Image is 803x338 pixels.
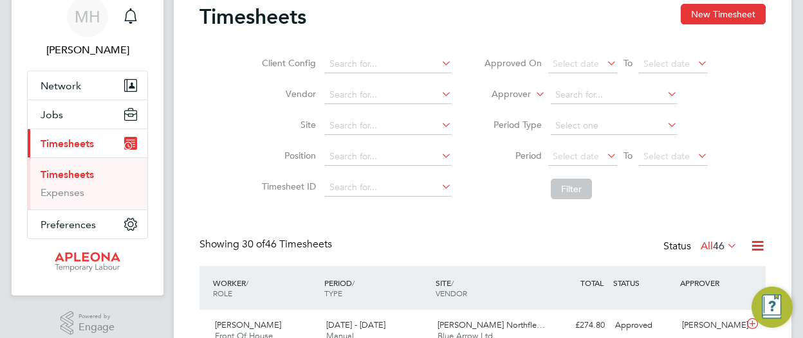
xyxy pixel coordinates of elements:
a: Expenses [41,186,84,199]
a: Go to home page [27,252,148,272]
input: Search for... [325,86,452,104]
span: Network [41,80,81,92]
label: All [701,240,737,253]
div: Timesheets [28,157,147,209]
div: APPROVER [677,271,744,294]
a: Powered byEngage [60,311,115,335]
span: Select date [553,150,599,162]
span: Engage [78,322,115,333]
span: / [246,278,248,288]
span: Timesheets [41,138,94,150]
span: 46 [713,240,725,253]
span: Preferences [41,218,96,231]
div: [PERSON_NAME] [677,315,744,336]
span: TOTAL [580,278,604,288]
span: MH [75,8,100,25]
label: Site [258,119,316,130]
label: Approver [473,88,531,101]
span: To [620,55,636,71]
button: Filter [551,179,592,199]
div: STATUS [610,271,677,294]
span: Select date [553,58,599,69]
div: Approved [610,315,677,336]
span: Select date [643,58,690,69]
button: Network [28,71,147,100]
span: Jobs [41,109,63,121]
input: Search for... [325,148,452,166]
button: New Timesheet [681,4,766,24]
input: Search for... [551,86,678,104]
input: Select one [551,117,678,135]
span: TYPE [324,288,342,298]
input: Search for... [325,117,452,135]
span: Select date [643,150,690,162]
span: 46 Timesheets [242,238,332,251]
span: / [451,278,454,288]
label: Period [484,150,542,161]
div: SITE [432,271,544,305]
label: Client Config [258,57,316,69]
button: Preferences [28,210,147,238]
span: [DATE] - [DATE] [326,319,385,330]
input: Search for... [325,55,452,73]
div: WORKER [210,271,321,305]
span: 30 of [242,238,265,251]
span: [PERSON_NAME] [215,319,281,330]
span: To [620,147,636,164]
span: / [352,278,355,288]
label: Vendor [258,88,316,100]
button: Timesheets [28,129,147,157]
h2: Timesheets [199,4,306,30]
span: Michael Hulme [27,42,148,58]
img: apleona-logo-retina.png [55,252,120,272]
div: Showing [199,238,335,251]
div: PERIOD [321,271,432,305]
input: Search for... [325,179,452,197]
span: VENDOR [436,288,467,298]
button: Engage Resource Center [752,287,793,328]
label: Position [258,150,316,161]
label: Period Type [484,119,542,130]
label: Timesheet ID [258,181,316,192]
a: Timesheets [41,168,94,181]
div: £274.80 [543,315,610,336]
span: Powered by [78,311,115,322]
button: Jobs [28,100,147,129]
span: ROLE [213,288,232,298]
label: Approved On [484,57,542,69]
div: Status [663,238,740,256]
span: [PERSON_NAME] Northfle… [438,319,545,330]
